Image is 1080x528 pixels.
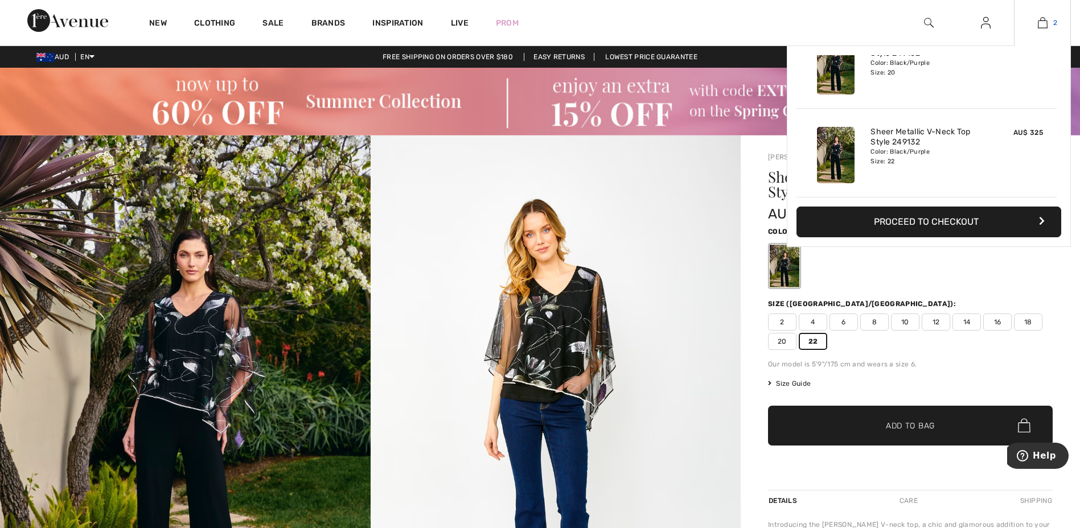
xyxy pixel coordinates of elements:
[36,53,73,61] span: AUD
[149,18,167,30] a: New
[1018,418,1030,433] img: Bag.svg
[886,419,935,431] span: Add to Bag
[799,313,827,331] span: 4
[870,147,983,166] div: Color: Black/Purple Size: 22
[768,406,1053,445] button: Add to Bag
[1015,16,1070,30] a: 2
[1007,443,1069,471] iframe: Opens a widget where you can find more information
[451,17,469,29] a: Live
[372,18,423,30] span: Inspiration
[311,18,346,30] a: Brands
[768,170,1005,199] h1: Sheer Metallic V-neck Top Style 249132
[496,17,519,29] a: Prom
[891,313,919,331] span: 10
[829,313,858,331] span: 6
[817,127,855,183] img: Sheer Metallic V-Neck Top Style 249132
[194,18,235,30] a: Clothing
[768,333,796,350] span: 20
[80,53,95,61] span: EN
[596,53,707,61] a: Lowest Price Guarantee
[768,299,958,309] div: Size ([GEOGRAPHIC_DATA]/[GEOGRAPHIC_DATA]):
[768,206,824,222] span: AU$ 325
[1038,16,1048,30] img: My Bag
[524,53,594,61] a: Easy Returns
[860,313,889,331] span: 8
[1014,313,1042,331] span: 18
[768,153,825,161] a: [PERSON_NAME]
[922,313,950,331] span: 12
[870,59,983,77] div: Color: Black/Purple Size: 20
[768,228,795,236] span: Color:
[770,245,799,287] div: Black/Purple
[768,490,800,511] div: Details
[817,38,855,94] img: Sheer Metallic V-Neck Top Style 249132
[1013,129,1043,137] span: AU$ 325
[952,313,981,331] span: 14
[981,16,991,30] img: My Info
[799,333,827,350] span: 22
[890,490,927,511] div: Care
[983,313,1012,331] span: 16
[972,16,1000,30] a: Sign In
[768,359,1053,369] div: Our model is 5'9"/175 cm and wears a size 6.
[768,313,796,331] span: 2
[36,53,55,62] img: Australian Dollar
[924,16,934,30] img: search the website
[768,378,811,389] span: Size Guide
[796,207,1061,237] button: Proceed to Checkout
[1017,490,1053,511] div: Shipping
[1053,18,1057,28] span: 2
[27,9,108,32] img: 1ère Avenue
[870,127,983,147] a: Sheer Metallic V-Neck Top Style 249132
[262,18,284,30] a: Sale
[373,53,522,61] a: Free shipping on orders over $180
